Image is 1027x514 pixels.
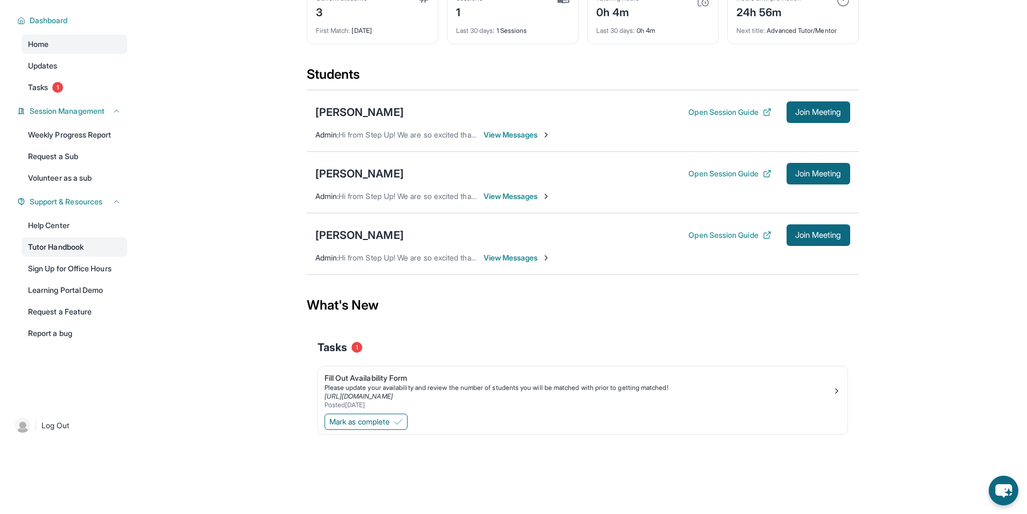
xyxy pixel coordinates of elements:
a: [URL][DOMAIN_NAME] [325,392,393,400]
a: Request a Feature [22,302,127,321]
a: Fill Out Availability FormPlease update your availability and review the number of students you w... [318,366,847,412]
span: 1 [351,342,362,353]
button: Open Session Guide [688,230,771,241]
span: Last 30 days : [456,26,495,35]
span: Tasks [28,82,48,93]
span: Next title : [736,26,766,35]
span: Join Meeting [795,232,842,238]
div: 1 Sessions [456,20,569,35]
a: |Log Out [11,414,127,437]
a: Help Center [22,216,127,235]
span: Log Out [42,420,70,431]
a: Home [22,35,127,54]
div: 24h 56m [736,3,801,20]
span: Tasks [318,340,347,355]
img: Chevron-Right [542,253,550,262]
button: Join Meeting [787,101,850,123]
button: Open Session Guide [688,168,771,179]
img: Mark as complete [394,417,403,426]
span: View Messages [484,191,551,202]
button: Mark as complete [325,414,408,430]
span: Join Meeting [795,109,842,115]
span: Home [28,39,49,50]
div: Please update your availability and review the number of students you will be matched with prior ... [325,383,832,392]
a: Weekly Progress Report [22,125,127,145]
div: Fill Out Availability Form [325,373,832,383]
a: Request a Sub [22,147,127,166]
img: user-img [15,418,30,433]
span: Mark as complete [329,416,390,427]
a: Updates [22,56,127,76]
span: Admin : [315,130,339,139]
span: Dashboard [30,15,68,26]
span: | [35,419,37,432]
div: Posted [DATE] [325,401,832,409]
span: 1 [52,82,63,93]
button: Session Management [25,106,121,116]
a: Learning Portal Demo [22,280,127,300]
button: Join Meeting [787,224,850,246]
span: Last 30 days : [596,26,635,35]
a: Sign Up for Office Hours [22,259,127,278]
button: Dashboard [25,15,121,26]
a: Tasks1 [22,78,127,97]
span: Support & Resources [30,196,102,207]
div: What's New [307,282,859,329]
span: Updates [28,60,58,71]
div: 0h 4m [596,3,639,20]
span: Admin : [315,191,339,201]
a: Report a bug [22,324,127,343]
div: [PERSON_NAME] [315,166,404,181]
div: [DATE] [316,20,429,35]
div: 1 [456,3,483,20]
div: 0h 4m [596,20,709,35]
button: Join Meeting [787,163,850,184]
img: Chevron-Right [542,131,550,139]
span: View Messages [484,252,551,263]
a: Volunteer as a sub [22,168,127,188]
span: Join Meeting [795,170,842,177]
span: Session Management [30,106,105,116]
div: Advanced Tutor/Mentor [736,20,850,35]
span: First Match : [316,26,350,35]
button: chat-button [989,476,1018,505]
button: Support & Resources [25,196,121,207]
div: [PERSON_NAME] [315,228,404,243]
div: [PERSON_NAME] [315,105,404,120]
a: Tutor Handbook [22,237,127,257]
span: Admin : [315,253,339,262]
button: Open Session Guide [688,107,771,118]
span: View Messages [484,129,551,140]
div: 3 [316,3,367,20]
div: Students [307,66,859,90]
img: Chevron-Right [542,192,550,201]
